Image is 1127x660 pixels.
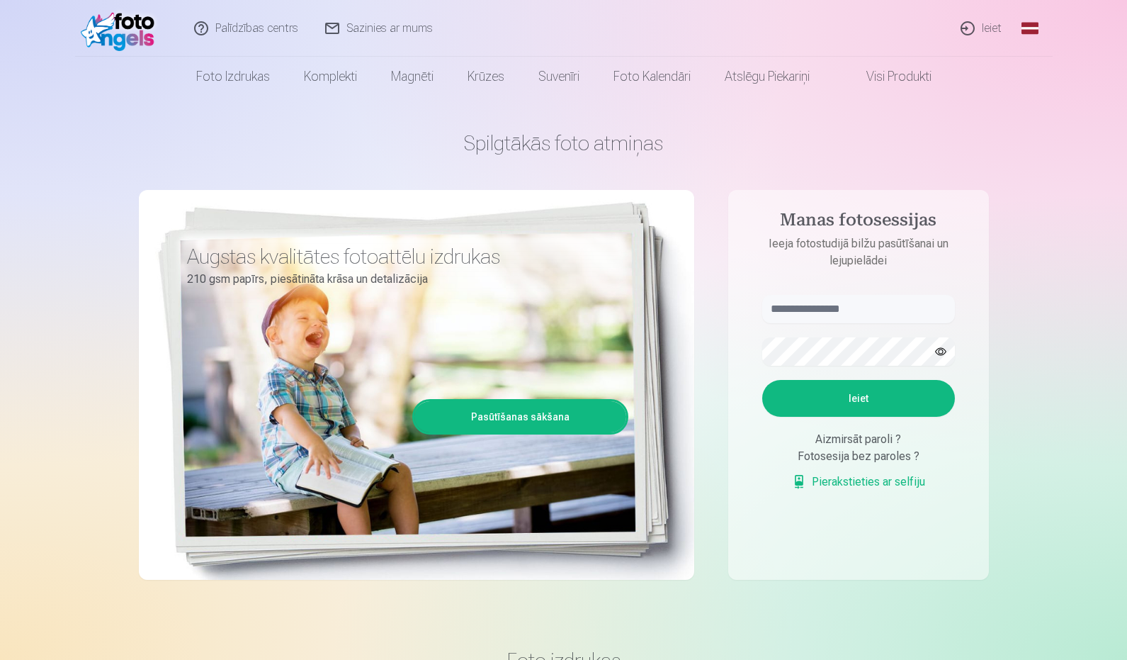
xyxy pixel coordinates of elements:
[139,130,989,156] h1: Spilgtākās foto atmiņas
[762,448,955,465] div: Fotosesija bez paroles ?
[827,57,948,96] a: Visi produkti
[81,6,162,51] img: /fa1
[521,57,596,96] a: Suvenīri
[748,210,969,235] h4: Manas fotosessijas
[451,57,521,96] a: Krūzes
[792,474,925,491] a: Pierakstieties ar selfiju
[762,380,955,417] button: Ieiet
[187,244,618,269] h3: Augstas kvalitātes fotoattēlu izdrukas
[414,401,626,432] a: Pasūtīšanas sākšana
[287,57,374,96] a: Komplekti
[708,57,827,96] a: Atslēgu piekariņi
[762,431,955,448] div: Aizmirsāt paroli ?
[179,57,287,96] a: Foto izdrukas
[596,57,708,96] a: Foto kalendāri
[187,269,618,289] p: 210 gsm papīrs, piesātināta krāsa un detalizācija
[748,235,969,269] p: Ieeja fotostudijā bilžu pasūtīšanai un lejupielādei
[374,57,451,96] a: Magnēti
